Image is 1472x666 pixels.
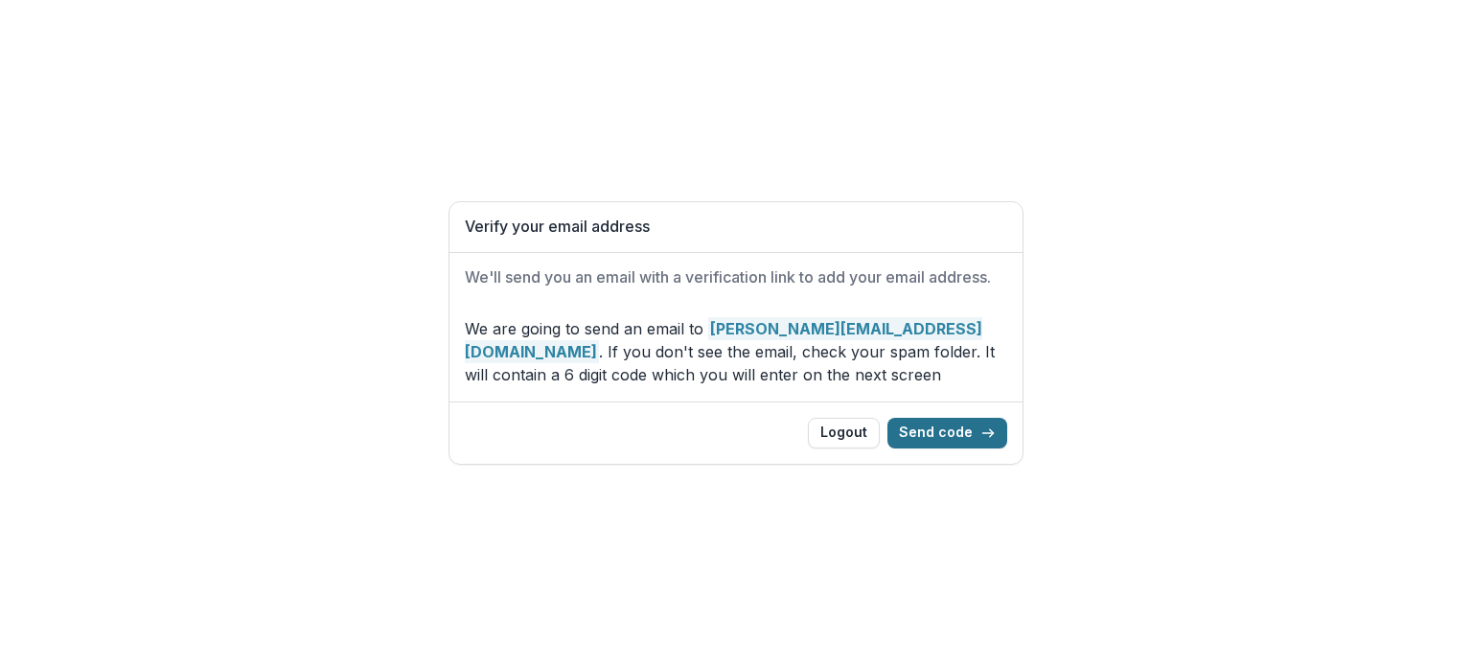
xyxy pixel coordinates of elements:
[465,218,1007,236] h1: Verify your email address
[465,317,1007,386] p: We are going to send an email to . If you don't see the email, check your spam folder. It will co...
[465,268,1007,287] h2: We'll send you an email with a verification link to add your email address.
[808,418,880,448] button: Logout
[887,418,1007,448] button: Send code
[465,317,982,363] strong: [PERSON_NAME][EMAIL_ADDRESS][DOMAIN_NAME]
